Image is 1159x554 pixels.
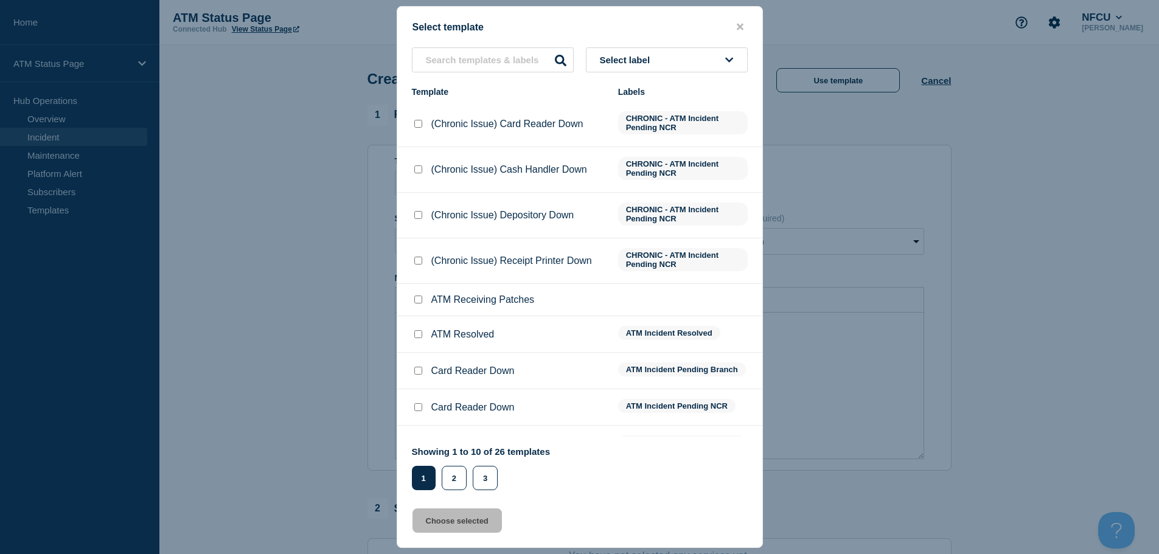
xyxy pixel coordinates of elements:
span: CHRONIC - ATM Incident Pending NCR [618,203,748,226]
div: Labels [618,87,748,97]
input: (Chronic Issue) Receipt Printer Down checkbox [414,257,422,265]
p: (Chronic Issue) Receipt Printer Down [431,255,592,266]
p: Card Reader Down [431,365,515,376]
input: (Chronic Issue) Cash Handler Down checkbox [414,165,422,173]
span: ATM Incident Resolved [618,326,720,340]
input: ATM Receiving Patches checkbox [414,296,422,303]
input: (Chronic Issue) Depository Down checkbox [414,211,422,219]
span: CHRONIC - ATM Incident Pending NCR [618,111,748,134]
p: (Chronic Issue) Cash Handler Down [431,164,587,175]
p: (Chronic Issue) Depository Down [431,210,574,221]
input: Search templates & labels [412,47,574,72]
span: ATM Incident Pending Branch [618,362,746,376]
input: Card Reader Down checkbox [414,367,422,375]
span: ATM Incident Pending Branch [618,435,746,449]
p: ATM Resolved [431,329,495,340]
p: Card Reader Down [431,402,515,413]
button: close button [733,21,747,33]
button: Choose selected [412,508,502,533]
span: ATM Incident Pending NCR [618,399,736,413]
input: (Chronic Issue) Card Reader Down checkbox [414,120,422,128]
input: ATM Resolved checkbox [414,330,422,338]
button: 1 [412,466,436,490]
input: Card Reader Down checkbox [414,403,422,411]
p: (Chronic Issue) Card Reader Down [431,119,583,130]
span: CHRONIC - ATM Incident Pending NCR [618,248,748,271]
p: ATM Receiving Patches [431,294,535,305]
button: 2 [442,466,467,490]
button: Select label [586,47,748,72]
div: Select template [397,21,762,33]
span: CHRONIC - ATM Incident Pending NCR [618,157,748,180]
p: Showing 1 to 10 of 26 templates [412,446,551,457]
button: 3 [473,466,498,490]
span: Select label [600,55,655,65]
div: Template [412,87,606,97]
